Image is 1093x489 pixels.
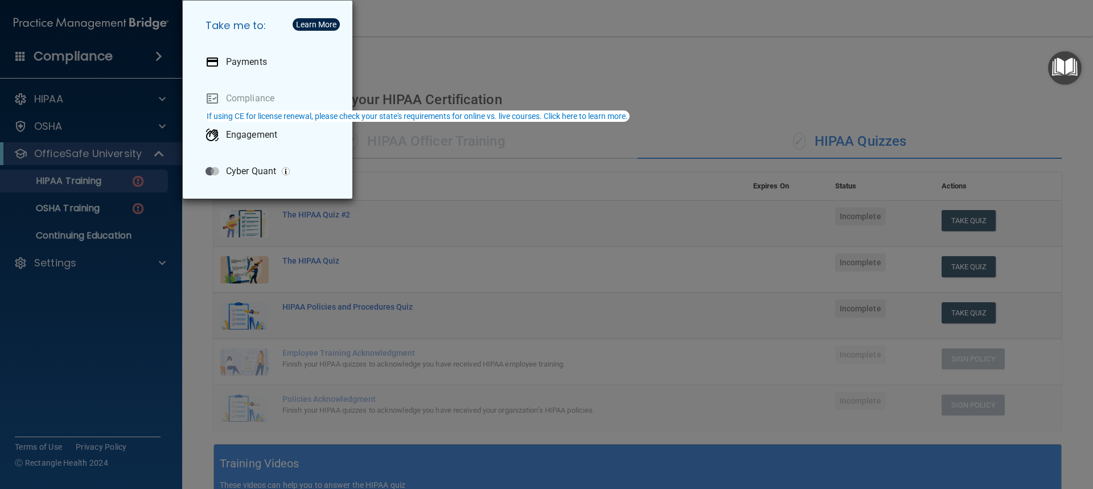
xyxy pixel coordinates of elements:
[226,56,267,68] p: Payments
[205,110,630,122] button: If using CE for license renewal, please check your state's requirements for online vs. live cours...
[207,112,628,120] div: If using CE for license renewal, please check your state's requirements for online vs. live cours...
[1048,51,1082,85] button: Open Resource Center
[196,46,343,78] a: Payments
[226,129,277,141] p: Engagement
[196,119,343,151] a: Engagement
[296,20,336,28] div: Learn More
[196,10,343,42] h5: Take me to:
[196,83,343,114] a: Compliance
[293,18,340,31] button: Learn More
[196,155,343,187] a: Cyber Quant
[226,166,276,177] p: Cyber Quant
